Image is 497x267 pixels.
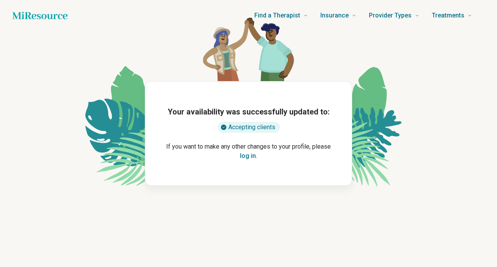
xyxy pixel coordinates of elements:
[320,10,349,21] span: Insurance
[254,10,300,21] span: Find a Therapist
[217,122,280,133] div: Accepting clients
[240,151,256,161] button: log in
[158,142,339,161] p: If you want to make any other changes to your profile, please .
[12,8,68,23] a: Home page
[168,106,330,117] h1: Your availability was successfully updated to:
[369,10,412,21] span: Provider Types
[432,10,464,21] span: Treatments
